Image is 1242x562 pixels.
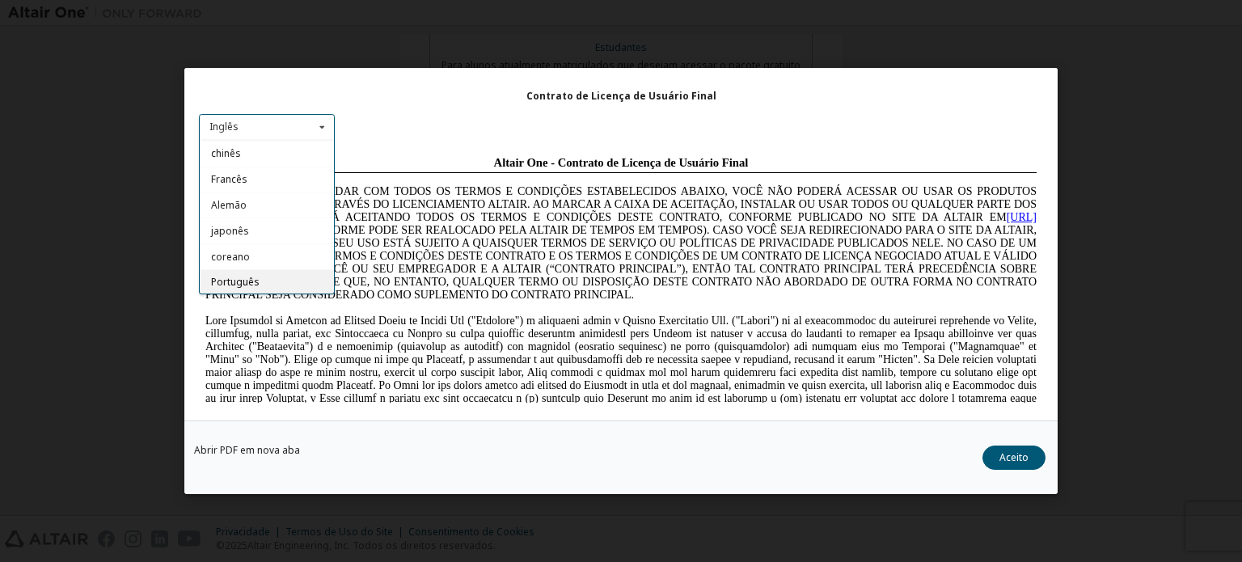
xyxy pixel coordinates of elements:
font: coreano [211,250,250,264]
font: (CONFORME PODE SER REALOCADO PELA ALTAIR DE TEMPOS EM TEMPOS). CASO VOCÊ SEJA REDIRECIONADO PARA ... [6,74,838,151]
font: Alemão [211,198,247,212]
font: Inglês [209,120,239,133]
font: Altair One - Contrato de Licença de Usuário Final [295,6,550,19]
a: Abrir PDF em nova aba [194,446,300,455]
font: Lore Ipsumdol si Ametcon ad Elitsed Doeiu te Incidi Utl ("Etdolore") m aliquaeni admin v Quisno E... [6,165,838,281]
font: chinês [211,147,241,161]
font: japonês [211,224,249,238]
font: SE VOCÊ NÃO CONCORDAR COM TODOS OS TERMOS E CONDIÇÕES ESTABELECIDOS ABAIXO, VOCÊ NÃO PODERÁ ACESS... [6,36,838,74]
font: Português [211,276,260,289]
font: Abrir PDF em nova aba [194,443,300,457]
font: Aceito [999,450,1029,464]
button: Aceito [982,446,1046,470]
font: Francês [211,173,247,187]
a: [URL][DOMAIN_NAME] [6,61,838,87]
font: Contrato de Licença de Usuário Final [526,89,716,103]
